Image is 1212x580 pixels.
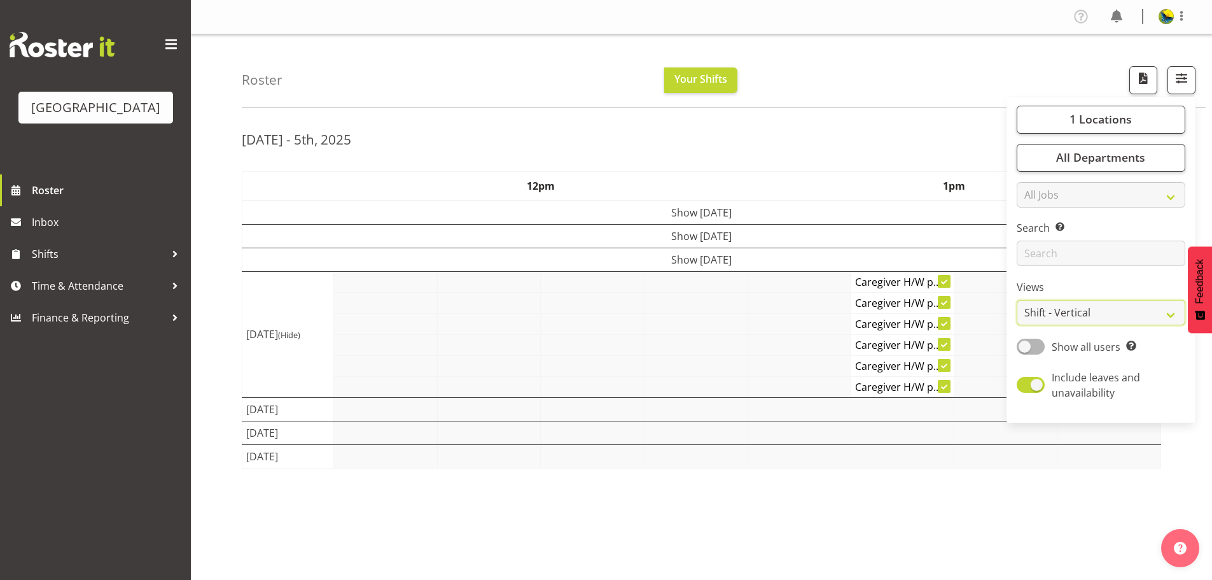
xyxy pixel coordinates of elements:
[278,329,300,341] span: (Hide)
[1194,259,1206,304] span: Feedback
[1017,241,1185,266] input: Search
[242,248,1161,271] td: Show [DATE]
[855,297,950,309] h4: Caregiver H/W p...
[855,360,950,372] h4: Caregiver H/W p...
[855,381,950,393] h4: Caregiver H/W p...
[674,72,727,86] span: Your Shifts
[10,32,115,57] img: Rosterit website logo
[855,339,950,351] h4: Caregiver H/W p...
[242,73,282,87] h4: Roster
[32,181,185,200] span: Roster
[855,318,950,330] h4: Caregiver H/W p...
[31,98,160,117] div: [GEOGRAPHIC_DATA]
[1056,150,1145,165] span: All Departments
[1052,340,1120,354] span: Show all users
[748,171,1161,201] th: 1pm
[1017,144,1185,172] button: All Departments
[1069,111,1132,127] span: 1 Locations
[1017,279,1185,295] label: Views
[32,213,185,232] span: Inbox
[32,276,165,295] span: Time & Attendance
[664,67,737,93] button: Your Shifts
[32,244,165,264] span: Shifts
[242,397,334,421] td: [DATE]
[1017,220,1185,236] label: Search
[242,131,351,148] h2: [DATE] - 5th, 2025
[1174,542,1187,555] img: help-xxl-2.png
[1159,9,1174,24] img: gemma-hall22491374b5f274993ff8414464fec47f.png
[1167,66,1195,94] button: Filter Shifts
[242,271,334,397] td: [DATE]
[242,201,1161,225] td: Show [DATE]
[1052,371,1140,400] span: Include leaves and unavailability
[855,276,950,288] h4: Caregiver H/W p...
[334,171,748,201] th: 12pm
[242,224,1161,248] td: Show [DATE]
[242,444,334,468] td: [DATE]
[1188,246,1212,333] button: Feedback - Show survey
[242,421,334,444] td: [DATE]
[32,308,165,327] span: Finance & Reporting
[1129,66,1157,94] button: Download a PDF of the roster according to the set date range.
[1017,106,1185,134] button: 1 Locations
